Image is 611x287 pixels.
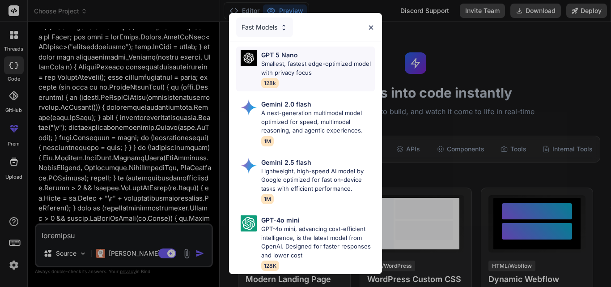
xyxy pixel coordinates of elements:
img: close [367,24,375,31]
img: Pick Models [241,99,257,116]
span: 1M [261,194,274,204]
span: 128k [261,78,279,88]
img: Pick Models [241,50,257,66]
img: Pick Models [241,158,257,174]
p: Gemini 2.5 flash [261,158,311,167]
img: Pick Models [241,215,257,231]
span: 1M [261,136,274,146]
p: GPT-4o mini [261,215,300,225]
img: Pick Models [280,24,288,31]
span: 128K [261,261,279,271]
p: Lightweight, high-speed AI model by Google optimized for fast on-device tasks with efficient perf... [261,167,375,193]
p: Smallest, fastest edge-optimized model with privacy focus [261,60,375,77]
p: A next-generation multimodal model optimized for speed, multimodal reasoning, and agentic experie... [261,109,375,135]
p: GPT-4o mini, advancing cost-efficient intelligence, is the latest model from OpenAI. Designed for... [261,225,375,260]
p: GPT 5 Nano [261,50,298,60]
p: Gemini 2.0 flash [261,99,311,109]
div: Fast Models [236,17,293,37]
